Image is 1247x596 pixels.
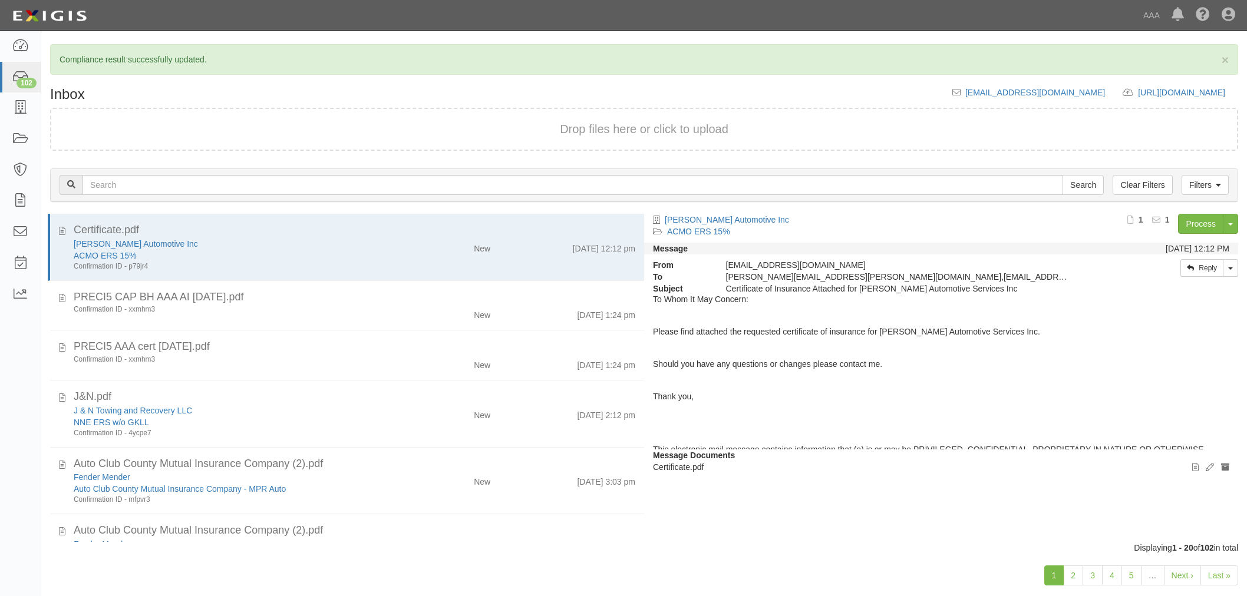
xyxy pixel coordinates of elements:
a: AAA [1137,4,1166,27]
span: Please find attached the requested certificate of insurance for [PERSON_NAME] Automotive Services... [653,327,1040,336]
div: Confirmation ID - xxmhm3 [74,304,394,314]
a: J & N Towing and Recovery LLC [74,406,192,415]
span: Thank you, [653,392,694,401]
h1: Inbox [50,87,85,102]
div: J&N.pdf [74,389,635,405]
a: Process [1178,214,1223,234]
a: 1 [1044,565,1064,585]
a: Last » [1200,565,1238,585]
b: 1 [1165,215,1170,224]
div: New [474,355,490,371]
a: 4 [1102,565,1122,585]
a: 2 [1063,565,1083,585]
div: [DATE] 12:12 pm [573,238,635,254]
img: logo-5460c22ac91f19d4615b14bd174203de0afe785f0fc80cf4dbbc73dc1793850b.png [9,5,90,27]
input: Search [83,175,1063,195]
i: Edit document [1206,463,1214,472]
div: New [474,538,490,555]
a: [URL][DOMAIN_NAME] [1138,88,1238,97]
strong: Message Documents [653,451,735,460]
i: Help Center - Complianz [1196,8,1210,22]
span: Should you have any questions or changes please contact me. [653,359,882,369]
a: [EMAIL_ADDRESS][DOMAIN_NAME] [965,88,1105,97]
a: Filters [1182,175,1229,195]
div: Tully.Benjamin@aaamissouri.com,agreement-a7cwkw@ace.complianz.com [717,271,1081,283]
a: Auto Club County Mutual Insurance Company - MPR Auto [74,484,286,494]
div: Bledsoe Automotive Inc [74,238,394,250]
div: [DATE] 1:24 pm [577,304,635,321]
div: Confirmation ID - mfpvr3 [74,495,394,505]
div: [DATE] 12:12 PM [1166,243,1229,254]
button: Drop files here or click to upload [560,121,728,138]
div: 102 [17,78,37,88]
div: Confirmation ID - p79jr4 [74,261,394,271]
div: Auto Club County Mutual Insurance Company - MPR Auto [74,483,394,495]
i: Archive document [1221,463,1229,472]
i: View [1192,463,1199,472]
a: Fender Mender [74,472,130,482]
input: Search [1063,175,1104,195]
a: 3 [1083,565,1103,585]
a: … [1141,565,1164,585]
b: 1 - 20 [1172,543,1193,552]
div: New [474,238,490,254]
a: 5 [1121,565,1142,585]
a: [PERSON_NAME] Automotive Inc [74,239,198,249]
div: [EMAIL_ADDRESS][DOMAIN_NAME] [717,259,1081,271]
p: Compliance result successfully updated. [60,54,1229,65]
a: Clear Filters [1113,175,1172,195]
div: [DATE] 2:12 pm [577,405,635,421]
div: Certificate.pdf [74,223,635,238]
span: To Whom It May Concern: [653,294,748,304]
button: Close [1222,54,1229,66]
div: [DATE] 3:14 pm [577,538,635,555]
div: [DATE] 1:24 pm [577,355,635,371]
a: NNE ERS w/o GKLL [74,418,149,427]
a: Fender Mender [74,539,130,549]
div: New [474,304,490,321]
div: New [474,471,490,488]
strong: To [644,271,717,283]
b: 102 [1200,543,1213,552]
div: This electronic mail message contains information that (a) is or may be PRIVILEGED, CONFIDENTIAL,... [644,294,1238,449]
div: Confirmation ID - xxmhm3 [74,355,394,365]
strong: Message [653,244,688,253]
div: Auto Club County Mutual Insurance Company (2).pdf [74,456,635,472]
b: 1 [1139,215,1143,224]
div: ACMO ERS 15% [74,250,394,261]
div: New [474,405,490,421]
div: NNE ERS w/o GKLL [74,416,394,428]
a: Next › [1164,565,1201,585]
a: Reply [1180,259,1223,277]
div: [DATE] 3:03 pm [577,471,635,488]
div: J & N Towing and Recovery LLC [74,405,394,416]
a: ACMO ERS 15% [74,251,137,260]
strong: Subject [644,283,717,294]
a: ACMO ERS 15% [667,227,730,236]
span: × [1222,53,1229,67]
div: PRECI5 AAA cert 9.10.25.pdf [74,339,635,355]
div: Auto Club County Mutual Insurance Company (2).pdf [74,523,635,538]
p: Certificate.pdf [653,461,1229,473]
strong: From [644,259,717,271]
div: Displaying of in total [41,542,1247,554]
div: PRECI5 CAP BH AAA AI 6.30.25.pdf [74,290,635,305]
div: Certificate of Insurance Attached for Bledsoe Automotive Services Inc [717,283,1081,294]
div: Confirmation ID - 4ycpe7 [74,428,394,438]
a: [PERSON_NAME] Automotive Inc [665,215,789,224]
div: Fender Mender [74,538,394,550]
div: Fender Mender [74,471,394,483]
